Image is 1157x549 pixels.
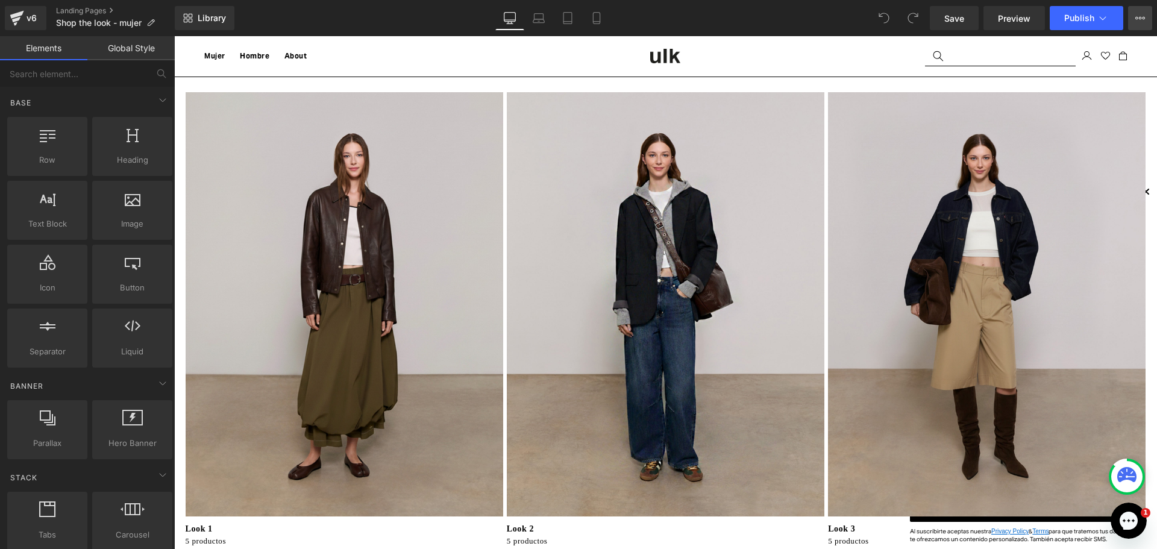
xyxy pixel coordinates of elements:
[9,472,39,483] span: Stack
[110,15,133,24] span: About
[751,9,777,30] button: Búsqueda
[333,486,652,499] p: Look 2
[333,499,652,511] p: 5 productos
[56,18,142,28] span: Shop the look - mujer
[11,281,84,294] span: Icon
[1064,13,1094,23] span: Publish
[1141,508,1150,518] span: 1
[495,6,524,30] a: Desktop
[11,529,84,541] span: Tabs
[87,36,175,60] a: Global Style
[654,499,973,511] p: 5 productos
[944,12,964,25] span: Save
[11,499,331,511] p: 5 productos
[872,6,896,30] button: Undo
[751,9,901,30] input: Búsqueda
[654,486,973,499] p: Look 3
[11,154,84,166] span: Row
[1050,6,1123,30] button: Publish
[998,12,1030,25] span: Preview
[11,218,84,230] span: Text Block
[66,15,96,24] span: Hombre
[96,154,169,166] span: Heading
[11,486,331,499] p: Look 1
[198,13,226,24] span: Library
[9,380,45,392] span: Banner
[553,6,582,30] a: Tablet
[96,345,169,358] span: Liquid
[9,97,33,108] span: Base
[96,437,169,450] span: Hero Banner
[901,6,925,30] button: Redo
[96,281,169,294] span: Button
[524,6,553,30] a: Laptop
[11,345,84,358] span: Separator
[1116,508,1145,537] iframe: Intercom live chat
[96,218,169,230] span: Image
[24,10,39,26] div: v6
[11,437,84,450] span: Parallax
[476,13,506,27] img: Ulanka
[582,6,611,30] a: Mobile
[5,6,46,30] a: v6
[1128,6,1152,30] button: More
[983,6,1045,30] a: Preview
[96,529,169,541] span: Carousel
[175,6,234,30] a: New Library
[56,6,175,16] a: Landing Pages
[30,15,51,24] span: Mujer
